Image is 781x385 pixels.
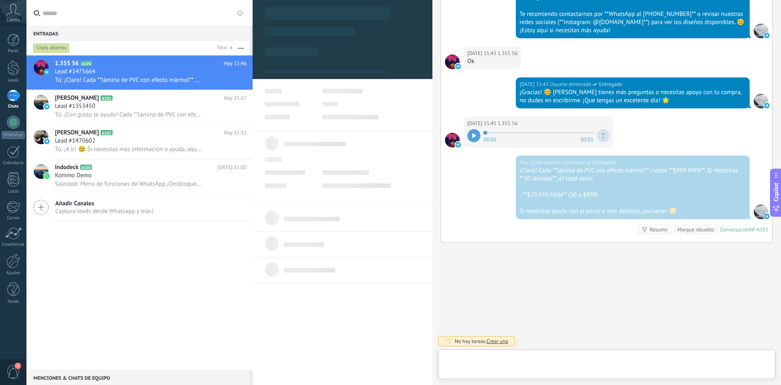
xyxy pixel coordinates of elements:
div: Marque resuelto [677,226,714,233]
div: Hoy 15:46 [519,158,543,167]
div: No hay tareas. [455,338,508,345]
div: Te recomiendo contactarnos por **WhatsApp al [PHONE_NUMBER]** o revisar nuestras redes sociales (... [519,10,746,35]
span: A100 [80,165,92,170]
img: icon [44,139,50,144]
img: icon [44,69,50,75]
img: icon [44,173,50,179]
a: avataricon[PERSON_NAME]A101Hoy 15:37Lead #1353450Tú: ¡Con gusto te ayudo! Cada **lámina de PVC co... [26,90,253,124]
div: Resumir [650,226,668,233]
span: Hoy 15:46 [224,59,247,68]
div: [DATE] 15:43 [519,80,550,88]
span: 1.355 56 [445,55,460,69]
div: Listas [2,189,25,194]
span: Tú: ¡A ti! 😊 Si necesitas más información o ayuda, aquí estaré. ¡Que tengas un excelente día! 🌟 [55,145,202,153]
span: Lead #1353450 [55,102,95,110]
span: Kommo Demo [55,172,92,180]
a: avataricon[PERSON_NAME]A102Hoy 15:32Lead #1470602Tú: ¡A ti! 😊 Si necesitas más información o ayud... [26,125,253,159]
div: ¡Gracias! 😊 [PERSON_NAME] tienes más preguntas o necesitas apoyo con tu compra, no dudes en escri... [519,88,746,105]
div: Leads [2,78,25,83]
span: 00:03 [580,136,593,142]
span: Hoy 15:32 [224,129,247,137]
div: Correo [2,216,25,221]
div: Ajustes [2,271,25,276]
div: [DATE] 15:45 [467,119,498,128]
span: Entregado [599,80,622,88]
span: 00:00 [484,136,496,142]
img: icon [44,104,50,110]
span: A101 [100,95,112,101]
span: 1.355 56 [498,49,518,57]
span: [DATE] 11:00 [217,163,247,172]
button: Más [232,41,250,55]
span: 1.355 56 [55,59,79,68]
a: avatariconIndodeckA100[DATE] 11:00Kommo DemoSalesbot: Menú de funciones de WhatsApp ¡Desbloquea l... [26,159,253,194]
div: Entradas [26,26,250,41]
span: Lead #1475664 [55,68,95,76]
span: Entregado [593,158,616,167]
span: Lead #1470602 [55,137,95,145]
img: telegram-sm.svg [455,142,461,147]
div: Chats [2,104,25,109]
span: Tú: ¡Claro! Cada **lámina de PVC con efecto mármol** cuesta **$999 MXN**. Si necesitas **30 lámin... [55,76,202,84]
span: 1.355 56 [498,119,518,128]
img: telegram-sm.svg [764,213,770,219]
span: [PERSON_NAME] [55,94,99,102]
span: 1.355 56 [445,133,460,147]
span: A102 [100,130,112,135]
div: Ayuda [2,299,25,304]
div: Estadísticas [2,242,25,247]
div: - **$29,970 MXN** (30 x $999). [519,191,746,199]
span: [PERSON_NAME] [55,129,99,137]
span: Crear una [486,338,508,345]
img: telegram-sm.svg [455,64,461,69]
span: A103 [81,61,92,66]
div: № A103 [750,226,768,233]
img: telegram-sm.svg [764,33,770,38]
span: Añadir Canales [55,200,153,207]
span: Hoy 15:37 [224,94,247,102]
div: WhatsApp [2,131,25,139]
div: [DATE] 15:43 [467,49,498,57]
div: Conversación [720,226,750,233]
span: Cuenta [7,18,20,23]
span: Usuario eliminado [543,158,585,167]
span: Usuario eliminado [550,80,591,88]
div: Ok [467,57,518,66]
div: Menciones & Chats de equipo [26,370,250,385]
div: Si necesitas ayuda con el envío o más detalles, ¡avísame! 😊 [519,207,746,216]
div: Panel [2,48,25,54]
div: ¡Claro! Cada **lámina de PVC con efecto mármol** cuesta **$999 MXN**. Si necesitas **30 láminas**... [519,167,746,183]
div: Total: 4 [214,44,232,52]
span: Tú: ¡Con gusto te ayudo! Cada **lámina de PVC con efecto mármol** cubre aproximadamente **2.97 m²... [55,111,202,119]
span: 1 [15,363,21,369]
img: telegram-sm.svg [764,103,770,108]
span: Indodeck [55,163,79,172]
span: Copilot [772,183,780,201]
span: Captura leads desde Whatsapp y más! [55,207,153,215]
a: avataricon1.355 56A103Hoy 15:46Lead #1475664Tú: ¡Claro! Cada **lámina de PVC con efecto mármol** ... [26,55,253,90]
div: Calendario [2,161,25,166]
span: Salesbot: Menú de funciones de WhatsApp ¡Desbloquea la mensajería mejorada en WhatsApp! Haz clic ... [55,180,202,188]
div: Chats abiertos [33,43,70,53]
